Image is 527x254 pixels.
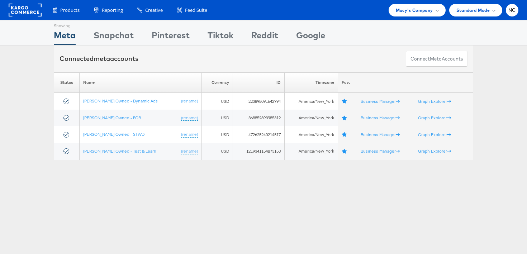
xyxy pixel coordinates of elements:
[406,51,467,67] button: ConnectmetaAccounts
[94,54,110,63] span: meta
[54,72,80,93] th: Status
[418,99,451,104] a: Graph Explorer
[361,115,400,120] a: Business Manager
[233,72,285,93] th: ID
[152,29,190,45] div: Pinterest
[361,99,400,104] a: Business Manager
[208,29,233,45] div: Tiktok
[201,93,233,110] td: USD
[181,148,198,154] a: (rename)
[60,7,80,14] span: Products
[181,98,198,104] a: (rename)
[102,7,123,14] span: Reporting
[79,72,201,93] th: Name
[285,72,338,93] th: Timezone
[285,110,338,126] td: America/New_York
[201,126,233,143] td: USD
[361,132,400,137] a: Business Manager
[185,7,207,14] span: Feed Suite
[285,126,338,143] td: America/New_York
[508,8,516,13] span: NC
[361,148,400,154] a: Business Manager
[233,93,285,110] td: 223898091642794
[60,54,138,63] div: Connected accounts
[94,29,134,45] div: Snapchat
[201,72,233,93] th: Currency
[83,148,156,154] a: [PERSON_NAME] Owned - Test & Learn
[83,115,141,120] a: [PERSON_NAME] Owned - FOB
[233,143,285,160] td: 1219341154873153
[396,6,433,14] span: Macy's Company
[418,115,451,120] a: Graph Explorer
[201,110,233,126] td: USD
[430,56,442,62] span: meta
[83,98,158,104] a: [PERSON_NAME] Owned - Dynamic Ads
[285,93,338,110] td: America/New_York
[145,7,163,14] span: Creative
[418,132,451,137] a: Graph Explorer
[456,6,490,14] span: Standard Mode
[285,143,338,160] td: America/New_York
[83,131,144,137] a: [PERSON_NAME] Owned - STWD
[233,126,285,143] td: 472625240214517
[54,20,76,29] div: Showing
[181,131,198,138] a: (rename)
[233,110,285,126] td: 368852893985312
[54,29,76,45] div: Meta
[181,115,198,121] a: (rename)
[201,143,233,160] td: USD
[251,29,278,45] div: Reddit
[296,29,325,45] div: Google
[418,148,451,154] a: Graph Explorer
